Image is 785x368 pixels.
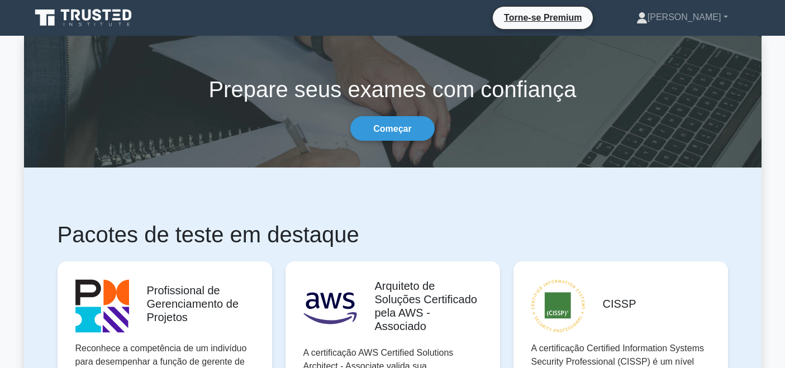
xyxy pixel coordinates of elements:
[58,222,359,247] font: Pacotes de teste em destaque
[504,13,582,22] font: Torne-se Premium
[373,124,411,133] font: Começar
[208,77,576,102] font: Prepare seus exames com confiança
[350,116,434,140] a: Começar
[648,12,721,22] font: [PERSON_NAME]
[497,11,588,25] a: Torne-se Premium
[610,6,755,28] a: [PERSON_NAME]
